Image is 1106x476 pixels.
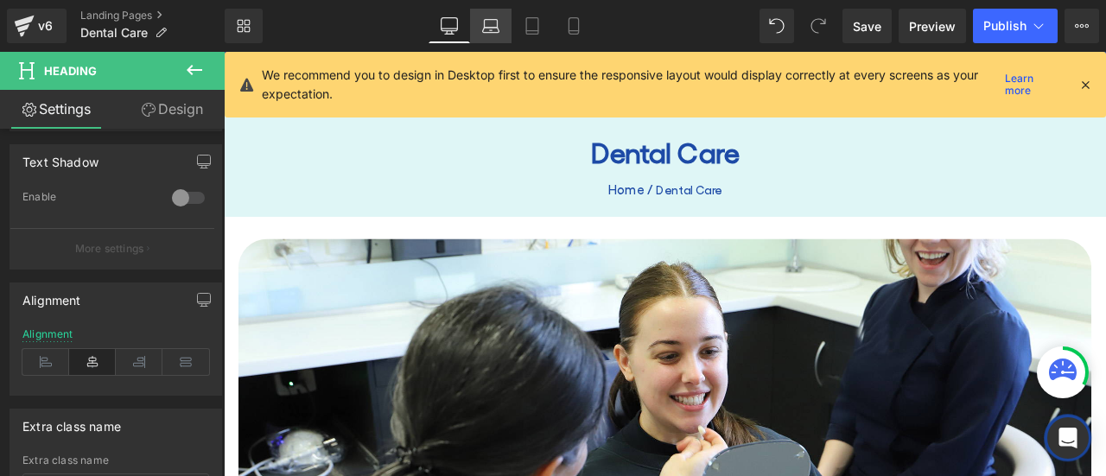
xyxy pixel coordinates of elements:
[35,15,56,37] div: v6
[22,409,121,434] div: Extra class name
[156,30,232,58] a: Medical
[22,328,73,340] div: Alignment
[899,9,966,43] a: Preview
[512,9,553,43] a: Tablet
[429,9,470,43] a: Desktop
[22,190,155,208] div: Enable
[75,241,144,257] p: More settings
[225,9,263,43] a: New Library
[553,9,594,43] a: Mobile
[653,30,717,58] a: About
[983,19,1027,33] span: Publish
[470,9,512,43] a: Laptop
[7,9,67,43] a: v6
[801,9,836,43] button: Redo
[377,30,483,58] a: Dental Care
[499,149,512,177] span: /
[80,9,225,22] a: Landing Pages
[1047,417,1089,459] div: Open Intercom Messenger
[44,64,97,78] span: Heading
[10,228,214,269] button: More settings
[35,30,126,58] a: Pharmacy
[998,74,1065,95] a: Learn more
[760,9,794,43] button: Undo
[973,9,1058,43] button: Publish
[17,139,1028,187] nav: breadcrumbs
[22,145,99,169] div: Text Shadow
[263,30,346,58] a: Eye Care
[80,26,148,40] span: Dental Care
[747,30,829,58] a: Contact us
[1065,9,1099,43] button: More
[22,454,209,466] div: Extra class name
[262,66,998,104] p: We recommend you to design in Desktop first to ensure the responsive layout would display correct...
[513,30,623,58] a: Membership
[17,99,1028,139] h1: Dental Care
[909,17,956,35] span: Preview
[22,283,81,308] div: Alignment
[455,149,499,177] a: Home
[116,90,228,129] a: Design
[853,17,881,35] span: Save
